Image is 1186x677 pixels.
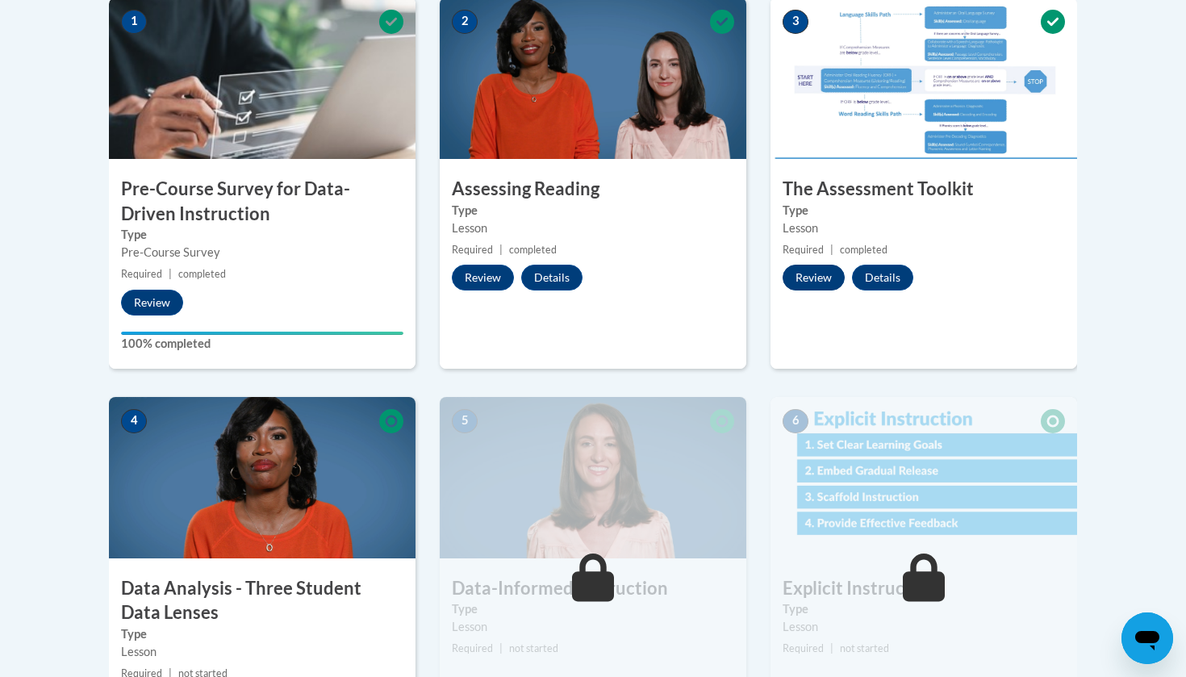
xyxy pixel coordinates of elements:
[509,642,558,654] span: not started
[1121,612,1173,664] iframe: Button to launch messaging window
[840,244,887,256] span: completed
[783,642,824,654] span: Required
[452,10,478,34] span: 2
[121,335,403,353] label: 100% completed
[509,244,557,256] span: completed
[452,642,493,654] span: Required
[499,244,503,256] span: |
[121,409,147,433] span: 4
[109,177,416,227] h3: Pre-Course Survey for Data-Driven Instruction
[783,265,845,290] button: Review
[770,177,1077,202] h3: The Assessment Toolkit
[452,219,734,237] div: Lesson
[499,642,503,654] span: |
[452,618,734,636] div: Lesson
[783,202,1065,219] label: Type
[830,244,833,256] span: |
[452,265,514,290] button: Review
[121,268,162,280] span: Required
[121,290,183,316] button: Review
[440,397,746,558] img: Course Image
[121,226,403,244] label: Type
[121,332,403,335] div: Your progress
[452,202,734,219] label: Type
[169,268,172,280] span: |
[178,268,226,280] span: completed
[770,397,1077,558] img: Course Image
[121,643,403,661] div: Lesson
[830,642,833,654] span: |
[521,265,583,290] button: Details
[109,576,416,626] h3: Data Analysis - Three Student Data Lenses
[783,10,808,34] span: 3
[440,177,746,202] h3: Assessing Reading
[121,10,147,34] span: 1
[840,642,889,654] span: not started
[452,600,734,618] label: Type
[452,409,478,433] span: 5
[121,244,403,261] div: Pre-Course Survey
[783,409,808,433] span: 6
[121,625,403,643] label: Type
[783,244,824,256] span: Required
[783,219,1065,237] div: Lesson
[783,618,1065,636] div: Lesson
[770,576,1077,601] h3: Explicit Instruction
[452,244,493,256] span: Required
[440,576,746,601] h3: Data-Informed Instruction
[783,600,1065,618] label: Type
[109,397,416,558] img: Course Image
[852,265,913,290] button: Details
